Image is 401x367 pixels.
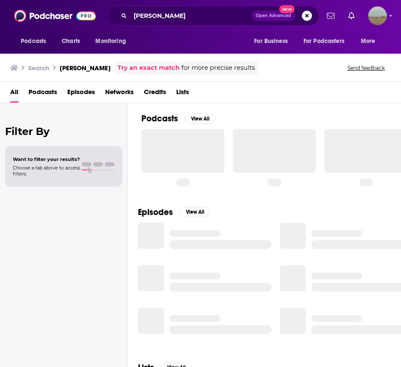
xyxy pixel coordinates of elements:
[13,165,80,177] span: Choose a tab above to access filters.
[95,35,126,47] span: Monitoring
[14,8,96,24] img: Podchaser - Follow, Share and Rate Podcasts
[361,35,375,47] span: More
[130,9,252,23] input: Search podcasts, credits, & more...
[345,64,387,72] button: Send feedback
[15,33,57,49] button: open menu
[89,33,137,49] button: open menu
[180,207,210,217] button: View All
[141,113,215,124] a: PodcastsView All
[56,33,85,49] a: Charts
[117,63,180,73] a: Try an exact match
[324,9,338,23] a: Show notifications dropdown
[176,85,189,103] a: Lists
[13,156,80,162] span: Want to filter your results?
[60,64,111,72] h3: [PERSON_NAME]
[254,35,288,47] span: For Business
[345,9,358,23] a: Show notifications dropdown
[256,14,291,18] span: Open Advanced
[181,63,255,73] span: for more precise results
[304,35,344,47] span: For Podcasters
[29,85,57,103] a: Podcasts
[252,11,295,21] button: Open AdvancedNew
[368,6,387,25] span: Logged in as shenderson
[138,207,210,218] a: EpisodesView All
[279,5,295,13] span: New
[355,33,386,49] button: open menu
[144,85,166,103] a: Credits
[141,113,178,124] h2: Podcasts
[298,33,357,49] button: open menu
[107,6,319,26] div: Search podcasts, credits, & more...
[248,33,298,49] button: open menu
[105,85,134,103] a: Networks
[21,35,46,47] span: Podcasts
[185,114,215,124] button: View All
[5,125,122,138] h2: Filter By
[368,6,387,25] button: Show profile menu
[28,64,49,72] h3: Search
[10,85,18,103] a: All
[368,6,387,25] img: User Profile
[62,35,80,47] span: Charts
[67,85,95,103] a: Episodes
[138,207,173,218] h2: Episodes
